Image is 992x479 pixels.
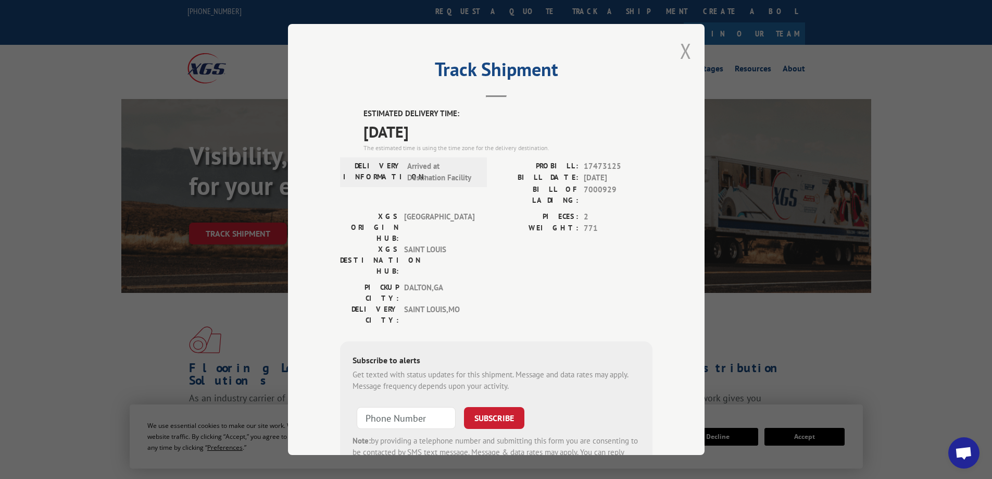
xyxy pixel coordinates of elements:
[353,354,640,369] div: Subscribe to alerts
[357,407,456,429] input: Phone Number
[584,211,652,223] span: 2
[340,282,399,304] label: PICKUP CITY:
[340,62,652,82] h2: Track Shipment
[404,211,474,244] span: [GEOGRAPHIC_DATA]
[948,437,980,469] div: Open chat
[363,120,652,143] span: [DATE]
[584,223,652,235] span: 771
[584,172,652,184] span: [DATE]
[363,108,652,120] label: ESTIMATED DELIVERY TIME:
[343,161,402,184] label: DELIVERY INFORMATION:
[496,161,579,173] label: PROBILL:
[496,211,579,223] label: PIECES:
[340,244,399,277] label: XGS DESTINATION HUB:
[353,435,640,471] div: by providing a telephone number and submitting this form you are consenting to be contacted by SM...
[340,304,399,326] label: DELIVERY CITY:
[353,369,640,392] div: Get texted with status updates for this shipment. Message and data rates may apply. Message frequ...
[363,143,652,153] div: The estimated time is using the time zone for the delivery destination.
[464,407,524,429] button: SUBSCRIBE
[584,161,652,173] span: 17473125
[353,436,371,446] strong: Note:
[404,282,474,304] span: DALTON , GA
[496,223,579,235] label: WEIGHT:
[584,184,652,206] span: 7000929
[496,184,579,206] label: BILL OF LADING:
[404,304,474,326] span: SAINT LOUIS , MO
[407,161,478,184] span: Arrived at Destination Facility
[404,244,474,277] span: SAINT LOUIS
[680,37,692,65] button: Close modal
[340,211,399,244] label: XGS ORIGIN HUB:
[496,172,579,184] label: BILL DATE:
